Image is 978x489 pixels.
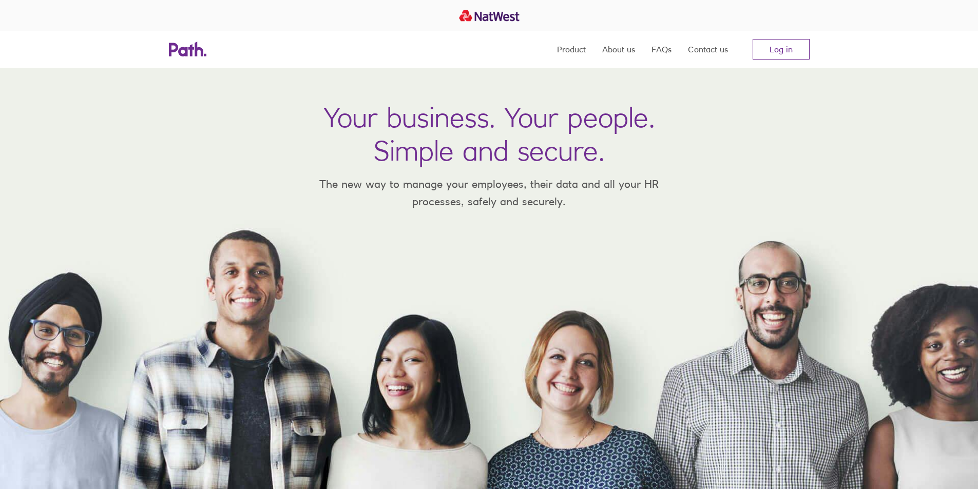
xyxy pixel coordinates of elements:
a: Product [557,31,586,68]
a: Log in [753,39,810,60]
a: Contact us [688,31,728,68]
h1: Your business. Your people. Simple and secure. [323,101,655,167]
p: The new way to manage your employees, their data and all your HR processes, safely and securely. [304,175,674,210]
a: FAQs [651,31,672,68]
a: About us [602,31,635,68]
